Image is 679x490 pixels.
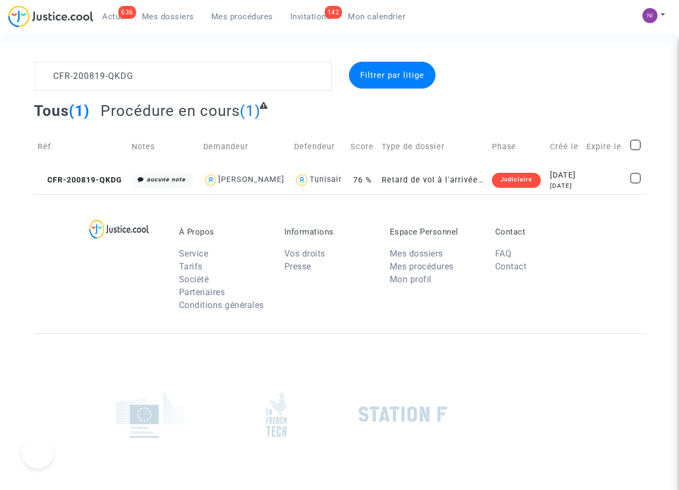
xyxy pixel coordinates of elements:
[583,128,626,166] td: Expire le
[378,166,488,194] td: Retard de vol à l'arrivée (Règlement CE n°261/2004)
[218,175,284,184] div: [PERSON_NAME]
[359,406,447,422] img: stationf.png
[390,274,432,284] a: Mon profil
[282,9,340,25] a: 142Invitations
[38,175,122,185] span: CFR-200819-QKDG
[546,128,583,166] td: Créé le
[290,128,347,166] td: Defendeur
[128,128,199,166] td: Notes
[360,70,424,80] span: Filtrer par litige
[348,12,405,21] span: Mon calendrier
[492,173,541,188] div: Judiciaire
[642,8,657,23] img: c72f9d9a6237a8108f59372fcd3655cf
[203,9,282,25] a: Mes procédures
[94,9,133,25] a: 636Actus
[550,181,580,191] div: [DATE]
[378,128,488,166] td: Type de dossier
[284,248,325,259] a: Vos droits
[353,175,372,185] span: 76 %
[495,261,527,272] a: Contact
[310,175,342,184] div: Tunisair
[179,300,264,310] a: Conditions générales
[550,170,580,181] div: [DATE]
[390,261,454,272] a: Mes procédures
[325,6,342,19] div: 142
[69,102,90,120] span: (1)
[290,12,331,21] span: Invitations
[101,102,240,120] span: Procédure en cours
[266,392,287,437] img: french_tech.png
[8,5,94,27] img: jc-logo.svg
[199,128,291,166] td: Demandeur
[495,248,512,259] a: FAQ
[142,12,194,21] span: Mes dossiers
[179,274,209,284] a: Société
[118,6,136,19] div: 636
[347,128,378,166] td: Score
[22,436,54,469] iframe: Help Scout Beacon - Open
[203,172,219,188] img: icon-user.svg
[339,9,414,25] a: Mon calendrier
[116,391,183,438] img: europe_commision.png
[284,227,374,237] p: Informations
[240,102,261,120] span: (1)
[211,12,273,21] span: Mes procédures
[133,9,203,25] a: Mes dossiers
[89,220,149,239] img: logo-lg.svg
[495,227,584,237] p: Contact
[390,227,479,237] p: Espace Personnel
[390,248,443,259] a: Mes dossiers
[284,261,311,272] a: Presse
[34,128,128,166] td: Réf.
[34,102,69,120] span: Tous
[179,248,209,259] a: Service
[147,176,185,183] i: aucune note
[179,261,203,272] a: Tarifs
[179,287,225,297] a: Partenaires
[102,12,125,21] span: Actus
[488,128,546,166] td: Phase
[179,227,268,237] p: À Propos
[294,172,310,188] img: icon-user.svg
